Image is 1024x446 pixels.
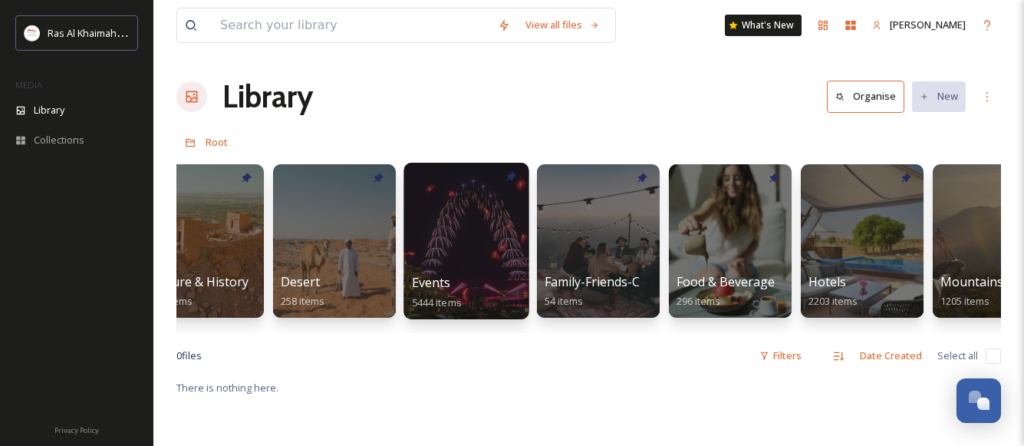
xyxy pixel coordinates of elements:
[677,275,775,308] a: Food & Beverage296 items
[176,349,202,363] span: 0 file s
[545,273,703,290] span: Family-Friends-Couple-Solo
[54,420,99,438] a: Privacy Policy
[808,273,846,290] span: Hotels
[281,275,324,308] a: Desert258 items
[912,81,966,111] button: New
[957,378,1001,423] button: Open Chat
[725,15,802,36] a: What's New
[25,25,40,41] img: Logo_RAKTDA_RGB-01.png
[412,276,462,309] a: Events5444 items
[206,133,228,151] a: Root
[940,273,1003,290] span: Mountains
[15,79,42,91] span: MEDIA
[281,273,320,290] span: Desert
[34,103,64,117] span: Library
[937,349,978,363] span: Select all
[48,25,265,40] span: Ras Al Khaimah Tourism Development Authority
[149,275,249,308] a: Culture & History430 items
[808,275,858,308] a: Hotels2203 items
[677,273,775,290] span: Food & Beverage
[206,135,228,149] span: Root
[940,275,1003,308] a: Mountains1205 items
[34,133,84,147] span: Collections
[412,295,462,309] span: 5444 items
[222,74,313,120] a: Library
[890,18,966,31] span: [PERSON_NAME]
[808,294,858,308] span: 2203 items
[940,294,989,308] span: 1205 items
[518,10,607,40] a: View all files
[545,294,583,308] span: 54 items
[412,274,451,291] span: Events
[281,294,324,308] span: 258 items
[864,10,973,40] a: [PERSON_NAME]
[852,341,930,371] div: Date Created
[212,8,490,42] input: Search your library
[677,294,720,308] span: 296 items
[827,81,904,112] button: Organise
[176,381,278,395] span: There is nothing here.
[545,275,703,308] a: Family-Friends-Couple-Solo54 items
[149,273,249,290] span: Culture & History
[752,341,809,371] div: Filters
[54,425,99,435] span: Privacy Policy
